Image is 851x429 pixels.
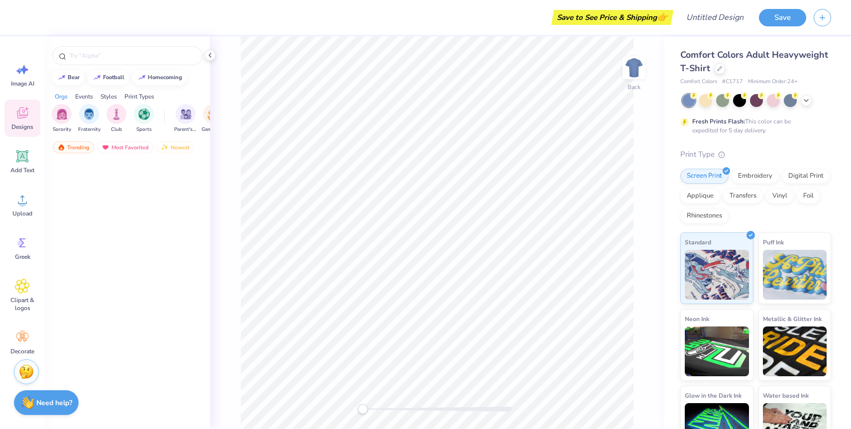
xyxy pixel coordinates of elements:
[685,250,749,300] img: Standard
[657,11,668,23] span: 👉
[174,126,197,133] span: Parent's Weekend
[15,253,30,261] span: Greek
[56,108,68,120] img: Sorority Image
[678,7,751,27] input: Untitled Design
[685,390,742,401] span: Glow in the Dark Ink
[685,314,709,324] span: Neon Ink
[782,169,830,184] div: Digital Print
[685,237,711,247] span: Standard
[680,149,831,160] div: Print Type
[75,92,93,101] div: Events
[11,80,34,88] span: Image AI
[732,169,779,184] div: Embroidery
[692,117,815,135] div: This color can be expedited for 5 day delivery.
[78,104,101,133] button: filter button
[202,104,224,133] div: filter for Game Day
[766,189,794,204] div: Vinyl
[53,141,94,153] div: Trending
[680,49,828,74] span: Comfort Colors Adult Heavyweight T-Shirt
[10,166,34,174] span: Add Text
[680,189,720,204] div: Applique
[174,104,197,133] div: filter for Parent's Weekend
[156,141,194,153] div: Newest
[202,126,224,133] span: Game Day
[358,404,368,414] div: Accessibility label
[148,75,182,80] div: homecoming
[763,314,822,324] span: Metallic & Glitter Ink
[763,250,827,300] img: Puff Ink
[685,326,749,376] img: Neon Ink
[93,75,101,81] img: trend_line.gif
[84,108,95,120] img: Fraternity Image
[102,144,109,151] img: most_fav.gif
[103,75,124,80] div: football
[723,189,763,204] div: Transfers
[174,104,197,133] button: filter button
[797,189,820,204] div: Foil
[763,237,784,247] span: Puff Ink
[680,78,717,86] span: Comfort Colors
[134,104,154,133] div: filter for Sports
[692,117,745,125] strong: Fresh Prints Flash:
[101,92,117,101] div: Styles
[759,9,806,26] button: Save
[138,108,150,120] img: Sports Image
[53,126,71,133] span: Sorority
[680,169,729,184] div: Screen Print
[111,108,122,120] img: Club Image
[138,75,146,81] img: trend_line.gif
[680,209,729,223] div: Rhinestones
[208,108,219,120] img: Game Day Image
[57,144,65,151] img: trending.gif
[97,141,153,153] div: Most Favorited
[78,126,101,133] span: Fraternity
[136,126,152,133] span: Sports
[134,104,154,133] button: filter button
[68,75,80,80] div: bear
[748,78,798,86] span: Minimum Order: 24 +
[12,210,32,217] span: Upload
[763,390,809,401] span: Water based Ink
[202,104,224,133] button: filter button
[106,104,126,133] button: filter button
[11,123,33,131] span: Designs
[55,92,68,101] div: Orgs
[78,104,101,133] div: filter for Fraternity
[132,70,187,85] button: homecoming
[722,78,743,86] span: # C1717
[111,126,122,133] span: Club
[58,75,66,81] img: trend_line.gif
[69,51,196,61] input: Try "Alpha"
[36,398,72,408] strong: Need help?
[124,92,154,101] div: Print Types
[628,83,640,92] div: Back
[10,347,34,355] span: Decorate
[624,58,644,78] img: Back
[763,326,827,376] img: Metallic & Glitter Ink
[52,104,72,133] div: filter for Sorority
[554,10,671,25] div: Save to See Price & Shipping
[52,104,72,133] button: filter button
[180,108,192,120] img: Parent's Weekend Image
[106,104,126,133] div: filter for Club
[88,70,129,85] button: football
[6,296,39,312] span: Clipart & logos
[161,144,169,151] img: newest.gif
[52,70,84,85] button: bear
